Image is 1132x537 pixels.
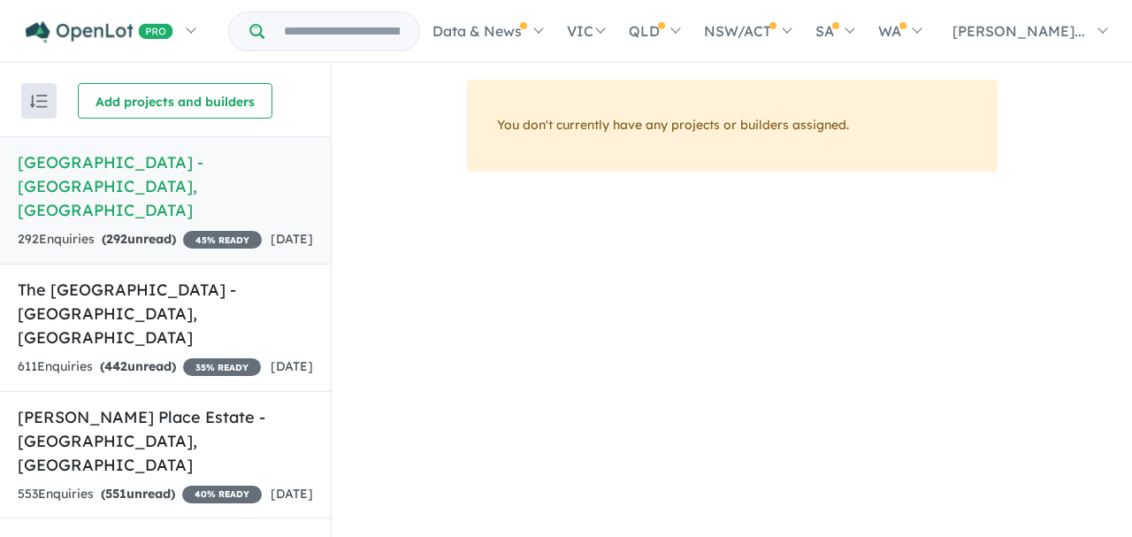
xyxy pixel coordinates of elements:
[106,231,127,247] span: 292
[18,278,313,349] h5: The [GEOGRAPHIC_DATA] - [GEOGRAPHIC_DATA] , [GEOGRAPHIC_DATA]
[101,486,175,502] strong: ( unread)
[183,358,261,376] span: 35 % READY
[100,358,176,374] strong: ( unread)
[268,12,416,50] input: Try estate name, suburb, builder or developer
[18,405,313,477] h5: [PERSON_NAME] Place Estate - [GEOGRAPHIC_DATA] , [GEOGRAPHIC_DATA]
[952,22,1085,40] span: [PERSON_NAME]...
[18,357,261,378] div: 611 Enquir ies
[271,358,313,374] span: [DATE]
[183,231,262,249] span: 45 % READY
[104,358,127,374] span: 442
[102,231,176,247] strong: ( unread)
[18,484,262,505] div: 553 Enquir ies
[271,486,313,502] span: [DATE]
[18,150,313,222] h5: [GEOGRAPHIC_DATA] - [GEOGRAPHIC_DATA] , [GEOGRAPHIC_DATA]
[182,486,262,503] span: 40 % READY
[30,95,48,108] img: sort.svg
[105,486,126,502] span: 551
[467,80,998,172] div: You don't currently have any projects or builders assigned.
[271,231,313,247] span: [DATE]
[18,229,262,250] div: 292 Enquir ies
[26,21,173,43] img: Openlot PRO Logo White
[78,83,272,119] button: Add projects and builders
